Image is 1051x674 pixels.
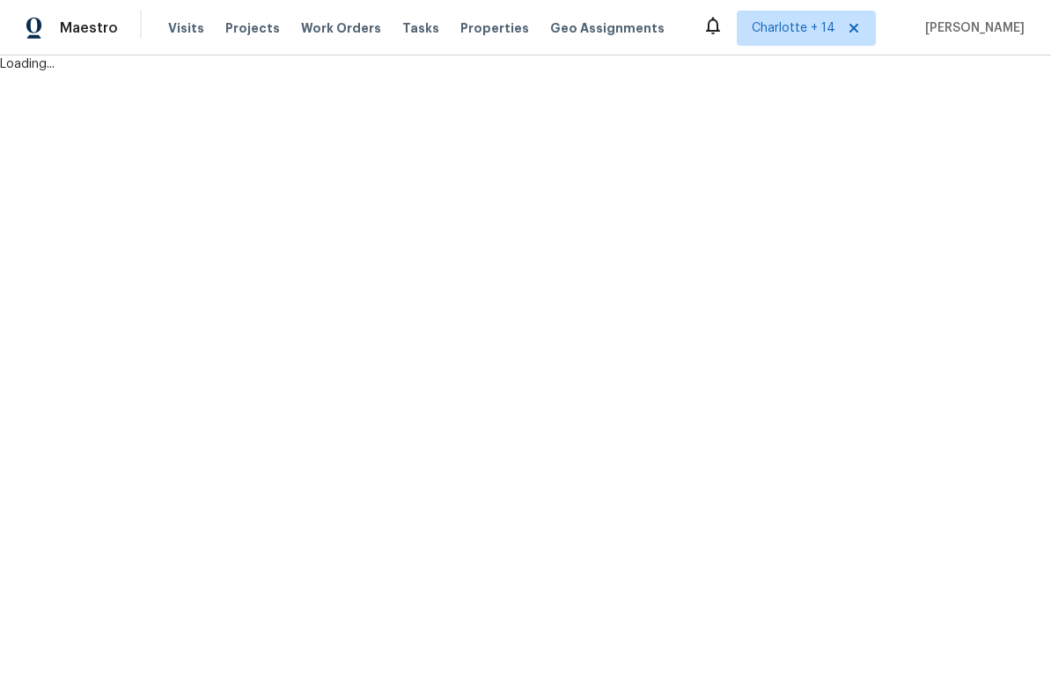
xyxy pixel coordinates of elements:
span: Tasks [402,22,439,34]
span: Visits [168,19,204,37]
span: Maestro [60,19,118,37]
span: [PERSON_NAME] [918,19,1025,37]
span: Properties [460,19,529,37]
span: Charlotte + 14 [752,19,835,37]
span: Projects [225,19,280,37]
span: Geo Assignments [550,19,665,37]
span: Work Orders [301,19,381,37]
